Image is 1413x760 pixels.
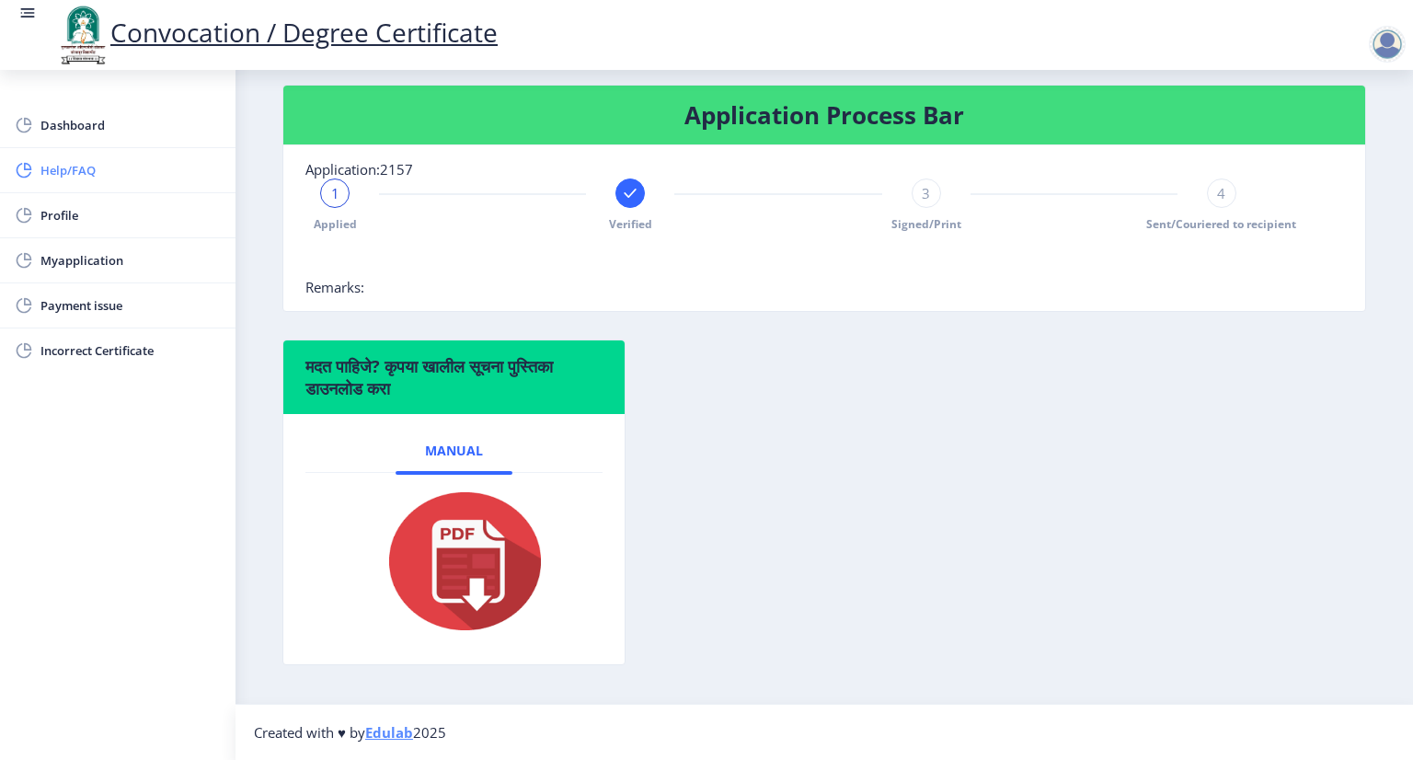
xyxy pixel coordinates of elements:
[40,204,221,226] span: Profile
[365,723,413,742] a: Edulab
[609,216,652,232] span: Verified
[922,184,930,202] span: 3
[891,216,961,232] span: Signed/Print
[1146,216,1296,232] span: Sent/Couriered to recipient
[314,216,357,232] span: Applied
[40,249,221,271] span: Myapplication
[396,429,512,473] a: Manual
[305,160,413,178] span: Application:2157
[362,488,546,635] img: pdf.png
[254,723,446,742] span: Created with ♥ by 2025
[305,100,1343,130] h4: Application Process Bar
[55,15,498,50] a: Convocation / Degree Certificate
[40,114,221,136] span: Dashboard
[40,340,221,362] span: Incorrect Certificate
[40,294,221,317] span: Payment issue
[305,278,364,296] span: Remarks:
[40,159,221,181] span: Help/FAQ
[1217,184,1225,202] span: 4
[55,4,110,66] img: logo
[331,184,339,202] span: 1
[425,443,483,458] span: Manual
[305,355,603,399] h6: मदत पाहिजे? कृपया खालील सूचना पुस्तिका डाउनलोड करा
